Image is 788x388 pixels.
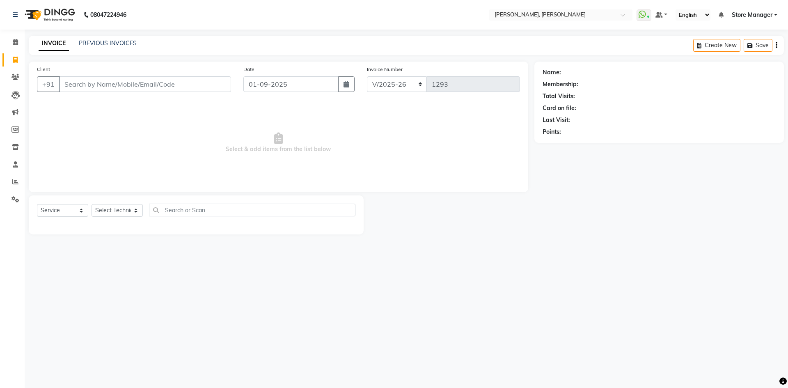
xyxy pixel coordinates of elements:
button: Save [744,39,772,52]
span: Store Manager [732,11,772,19]
div: Points: [543,128,561,136]
div: Card on file: [543,104,576,112]
a: INVOICE [39,36,69,51]
div: Last Visit: [543,116,570,124]
a: PREVIOUS INVOICES [79,39,137,47]
input: Search or Scan [149,204,355,216]
div: Membership: [543,80,578,89]
img: logo [21,3,77,26]
div: Total Visits: [543,92,575,101]
button: Create New [693,39,740,52]
input: Search by Name/Mobile/Email/Code [59,76,231,92]
label: Invoice Number [367,66,403,73]
button: +91 [37,76,60,92]
b: 08047224946 [90,3,126,26]
label: Client [37,66,50,73]
span: Select & add items from the list below [37,102,520,184]
div: Name: [543,68,561,77]
label: Date [243,66,254,73]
